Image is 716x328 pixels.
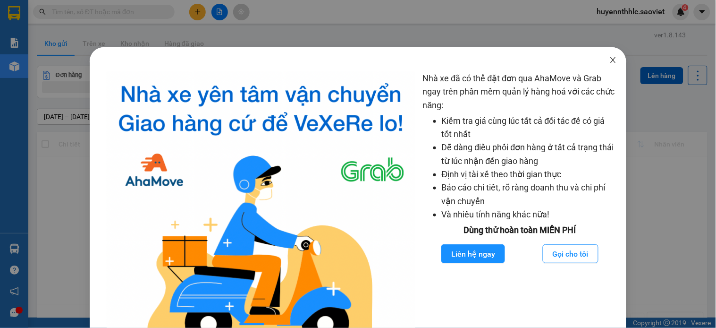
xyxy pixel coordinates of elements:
button: Gọi cho tôi [543,244,598,263]
li: Kiểm tra giá cùng lúc tất cả đối tác để có giá tốt nhất [442,114,617,141]
span: close [609,56,617,64]
li: Định vị tài xế theo thời gian thực [442,168,617,181]
span: Liên hệ ngay [451,248,495,260]
button: Liên hệ ngay [441,244,505,263]
li: Và nhiều tính năng khác nữa! [442,208,617,221]
div: Dùng thử hoàn toàn MIỄN PHÍ [423,224,617,237]
li: Dễ dàng điều phối đơn hàng ở tất cả trạng thái từ lúc nhận đến giao hàng [442,141,617,168]
button: Close [600,47,626,74]
li: Báo cáo chi tiết, rõ ràng doanh thu và chi phí vận chuyển [442,181,617,208]
span: Gọi cho tôi [553,248,589,260]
